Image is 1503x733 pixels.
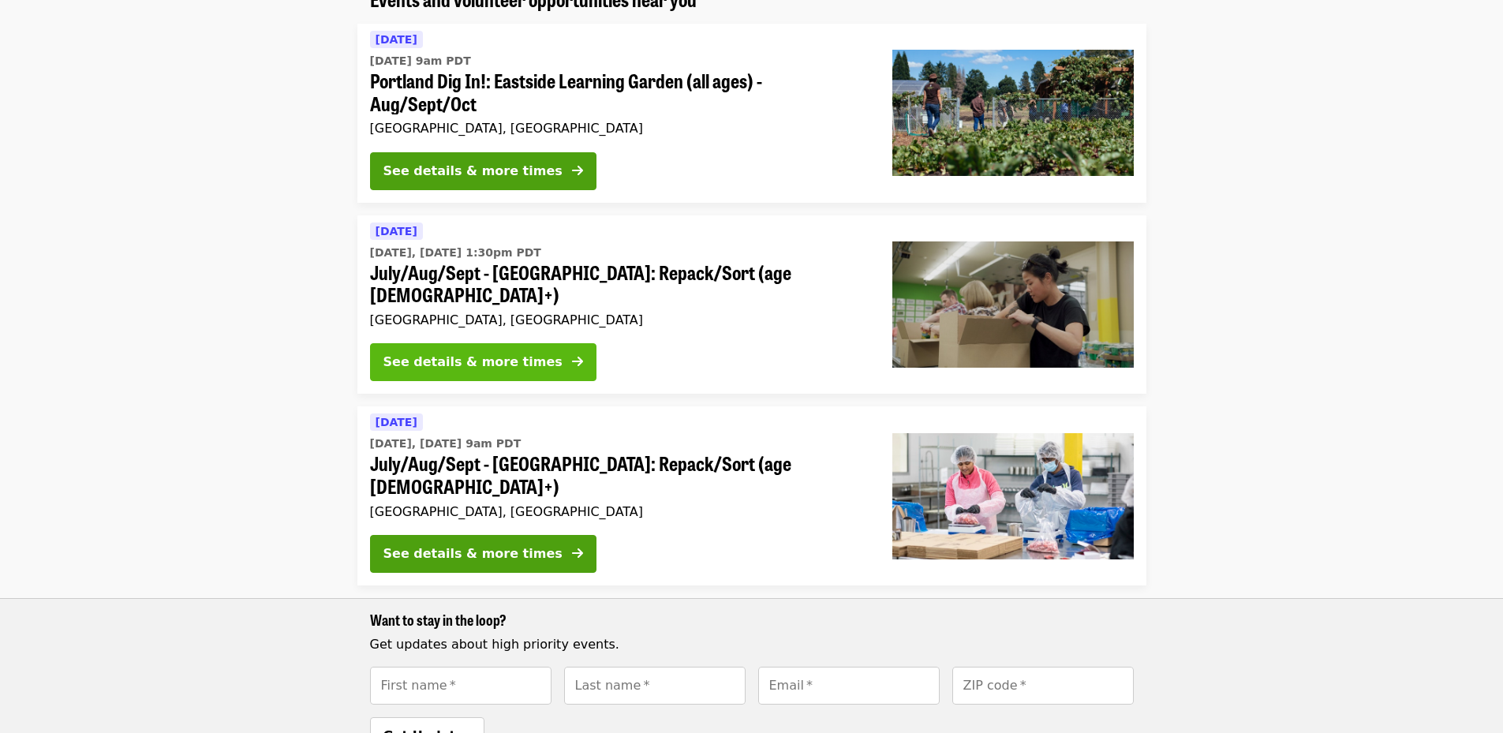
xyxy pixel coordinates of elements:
time: [DATE], [DATE] 1:30pm PDT [370,245,541,261]
i: arrow-right icon [572,354,583,369]
div: [GEOGRAPHIC_DATA], [GEOGRAPHIC_DATA] [370,504,867,519]
span: Portland Dig In!: Eastside Learning Garden (all ages) - Aug/Sept/Oct [370,69,867,115]
button: See details & more times [370,152,596,190]
input: [object Object] [370,667,551,705]
input: [object Object] [758,667,940,705]
span: [DATE] [376,225,417,237]
div: See details & more times [383,353,563,372]
time: [DATE], [DATE] 9am PDT [370,436,522,452]
span: July/Aug/Sept - [GEOGRAPHIC_DATA]: Repack/Sort (age [DEMOGRAPHIC_DATA]+) [370,452,867,498]
div: See details & more times [383,162,563,181]
div: [GEOGRAPHIC_DATA], [GEOGRAPHIC_DATA] [370,121,867,136]
i: arrow-right icon [572,546,583,561]
span: Want to stay in the loop? [370,609,507,630]
div: See details & more times [383,544,563,563]
img: July/Aug/Sept - Portland: Repack/Sort (age 8+) organized by Oregon Food Bank [892,241,1134,368]
input: [object Object] [564,667,746,705]
span: [DATE] [376,416,417,428]
a: See details for "July/Aug/Sept - Portland: Repack/Sort (age 8+)" [357,215,1146,395]
span: [DATE] [376,33,417,46]
input: [object Object] [952,667,1134,705]
img: Portland Dig In!: Eastside Learning Garden (all ages) - Aug/Sept/Oct organized by Oregon Food Bank [892,50,1134,176]
i: arrow-right icon [572,163,583,178]
span: July/Aug/Sept - [GEOGRAPHIC_DATA]: Repack/Sort (age [DEMOGRAPHIC_DATA]+) [370,261,867,307]
a: See details for "July/Aug/Sept - Beaverton: Repack/Sort (age 10+)" [357,406,1146,585]
img: July/Aug/Sept - Beaverton: Repack/Sort (age 10+) organized by Oregon Food Bank [892,433,1134,559]
button: See details & more times [370,343,596,381]
a: See details for "Portland Dig In!: Eastside Learning Garden (all ages) - Aug/Sept/Oct" [357,24,1146,203]
time: [DATE] 9am PDT [370,53,471,69]
button: See details & more times [370,535,596,573]
div: [GEOGRAPHIC_DATA], [GEOGRAPHIC_DATA] [370,312,867,327]
span: Get updates about high priority events. [370,637,619,652]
